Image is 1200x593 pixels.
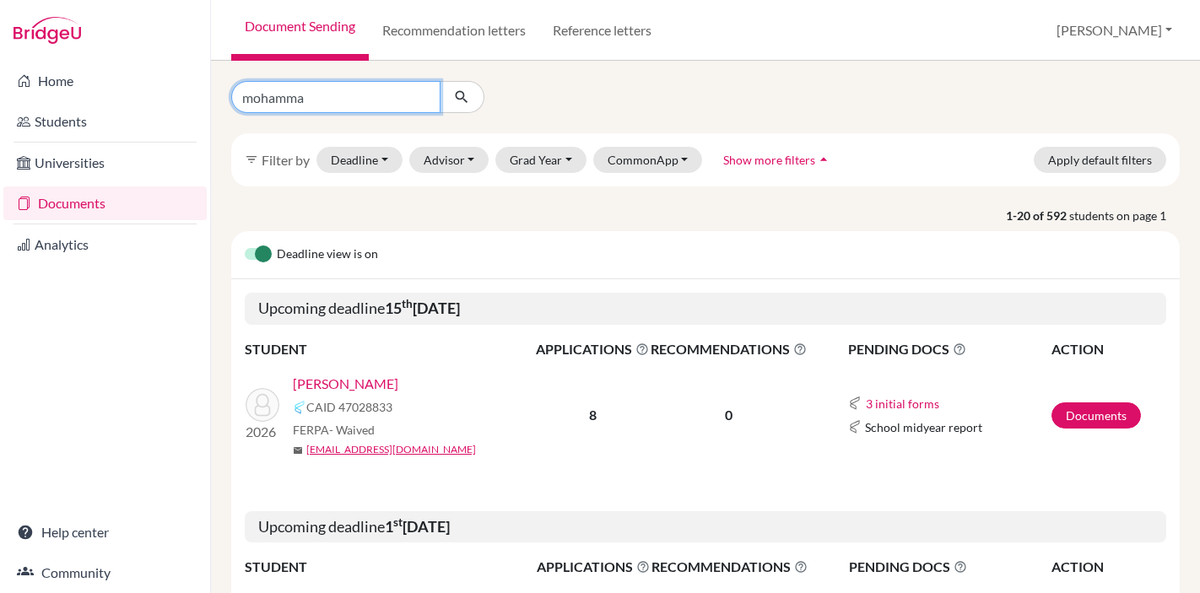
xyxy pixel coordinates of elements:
[409,147,489,173] button: Advisor
[3,228,207,261] a: Analytics
[329,423,375,437] span: - Waived
[589,407,597,423] b: 8
[3,105,207,138] a: Students
[3,556,207,590] a: Community
[593,147,703,173] button: CommonApp
[536,339,649,359] span: APPLICATIONS
[245,556,536,578] th: STUDENT
[3,64,207,98] a: Home
[848,396,862,410] img: Common App logo
[848,339,1049,359] span: PENDING DOCS
[848,420,862,434] img: Common App logo
[537,557,650,577] span: APPLICATIONS
[14,17,81,44] img: Bridge-U
[245,511,1166,543] h5: Upcoming deadline
[709,147,846,173] button: Show more filtersarrow_drop_up
[316,147,403,173] button: Deadline
[651,339,807,359] span: RECOMMENDATIONS
[1051,556,1166,578] th: ACTION
[1051,402,1141,429] a: Documents
[293,445,303,456] span: mail
[651,557,808,577] span: RECOMMENDATIONS
[306,442,476,457] a: [EMAIL_ADDRESS][DOMAIN_NAME]
[1049,14,1180,46] button: [PERSON_NAME]
[1051,338,1166,360] th: ACTION
[262,152,310,168] span: Filter by
[245,293,1166,325] h5: Upcoming deadline
[385,299,460,317] b: 15 [DATE]
[293,421,375,439] span: FERPA
[306,398,392,416] span: CAID 47028833
[246,388,279,422] img: Alkhouri, Rashed
[723,153,815,167] span: Show more filters
[849,557,1050,577] span: PENDING DOCS
[231,81,441,113] input: Find student by name...
[3,515,207,549] a: Help center
[651,405,807,425] p: 0
[293,401,306,414] img: Common App logo
[1006,207,1069,224] strong: 1-20 of 592
[245,338,535,360] th: STUDENT
[3,146,207,180] a: Universities
[815,151,832,168] i: arrow_drop_up
[293,374,398,394] a: [PERSON_NAME]
[246,422,279,442] p: 2026
[393,515,403,529] sup: st
[277,245,378,265] span: Deadline view is on
[245,153,258,166] i: filter_list
[1034,147,1166,173] button: Apply default filters
[3,186,207,220] a: Documents
[385,517,450,536] b: 1 [DATE]
[402,297,413,310] sup: th
[1069,207,1180,224] span: students on page 1
[865,394,940,413] button: 3 initial forms
[495,147,586,173] button: Grad Year
[865,418,982,436] span: School midyear report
